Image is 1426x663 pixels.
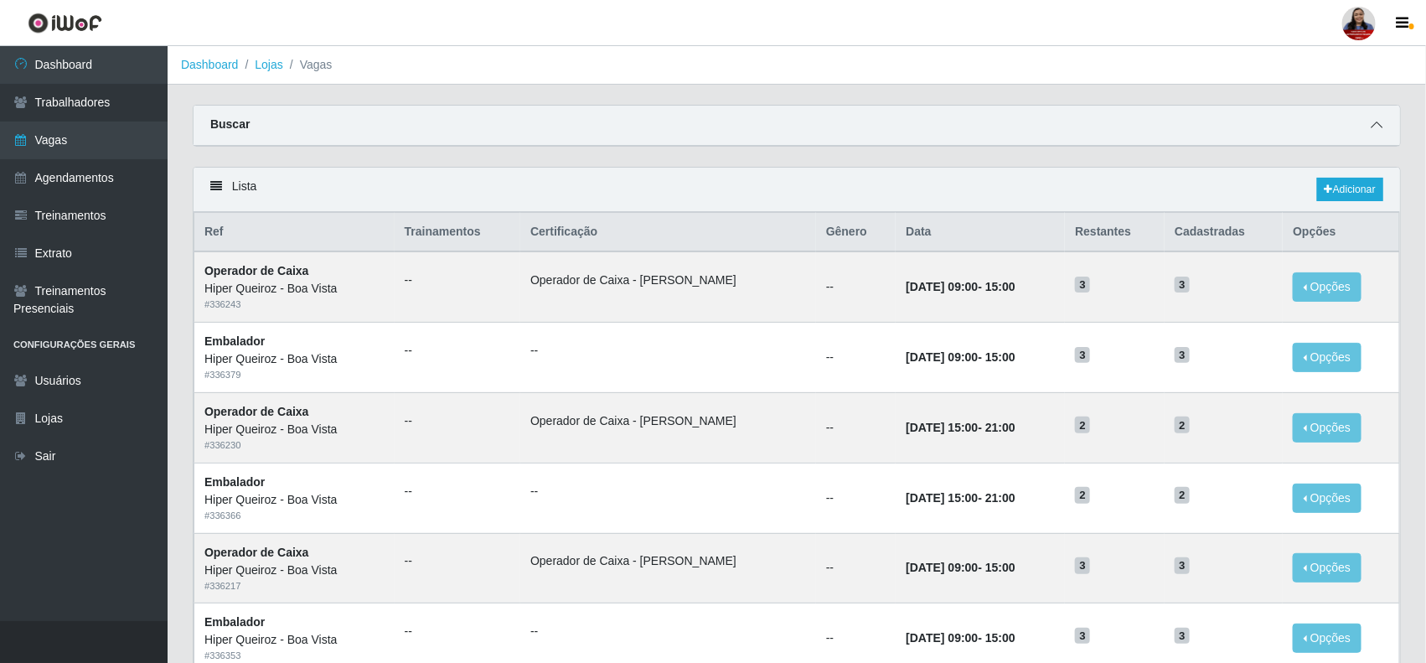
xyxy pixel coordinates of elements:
[204,475,265,489] strong: Embalador
[906,631,978,645] time: [DATE] 09:00
[530,483,806,500] ul: --
[204,579,385,593] div: # 336217
[204,334,265,348] strong: Embalador
[204,264,309,277] strong: Operador de Caixa
[204,368,385,382] div: # 336379
[255,58,282,71] a: Lojas
[181,58,239,71] a: Dashboard
[816,323,896,393] td: --
[210,117,250,131] strong: Buscar
[1283,213,1399,252] th: Opções
[405,272,510,289] ul: --
[28,13,102,34] img: CoreUI Logo
[1175,557,1190,574] span: 3
[1175,277,1190,293] span: 3
[906,421,1015,434] strong: -
[204,615,265,629] strong: Embalador
[405,623,510,640] ul: --
[985,280,1015,293] time: 15:00
[204,562,385,579] div: Hiper Queiroz - Boa Vista
[204,649,385,663] div: # 336353
[405,483,510,500] ul: --
[906,421,978,434] time: [DATE] 15:00
[204,350,385,368] div: Hiper Queiroz - Boa Vista
[530,552,806,570] li: Operador de Caixa - [PERSON_NAME]
[1075,487,1090,504] span: 2
[204,438,385,453] div: # 336230
[906,280,1015,293] strong: -
[906,561,1015,574] strong: -
[985,631,1015,645] time: 15:00
[906,631,1015,645] strong: -
[985,491,1015,505] time: 21:00
[204,631,385,649] div: Hiper Queiroz - Boa Vista
[204,421,385,438] div: Hiper Queiroz - Boa Vista
[395,213,520,252] th: Trainamentos
[896,213,1065,252] th: Data
[194,213,395,252] th: Ref
[1293,413,1361,443] button: Opções
[1075,277,1090,293] span: 3
[1075,417,1090,433] span: 2
[1293,484,1361,513] button: Opções
[1075,557,1090,574] span: 3
[405,342,510,360] ul: --
[520,213,816,252] th: Certificação
[530,412,806,430] li: Operador de Caixa - [PERSON_NAME]
[906,491,1015,505] strong: -
[1175,417,1190,433] span: 2
[985,561,1015,574] time: 15:00
[1175,487,1190,504] span: 2
[906,350,1015,364] strong: -
[405,552,510,570] ul: --
[816,213,896,252] th: Gênero
[204,405,309,418] strong: Operador de Caixa
[204,280,385,298] div: Hiper Queiroz - Boa Vista
[204,491,385,509] div: Hiper Queiroz - Boa Vista
[405,412,510,430] ul: --
[1293,553,1361,583] button: Opções
[1317,178,1383,201] a: Adicionar
[204,546,309,559] strong: Operador de Caixa
[283,56,333,74] li: Vagas
[530,272,806,289] li: Operador de Caixa - [PERSON_NAME]
[1175,628,1190,645] span: 3
[985,421,1015,434] time: 21:00
[194,168,1400,212] div: Lista
[530,342,806,360] ul: --
[985,350,1015,364] time: 15:00
[906,561,978,574] time: [DATE] 09:00
[816,463,896,533] td: --
[168,46,1426,85] nav: breadcrumb
[1175,347,1190,364] span: 3
[816,251,896,322] td: --
[906,491,978,505] time: [DATE] 15:00
[204,509,385,523] div: # 336366
[1293,624,1361,653] button: Opções
[816,392,896,463] td: --
[906,280,978,293] time: [DATE] 09:00
[1075,628,1090,645] span: 3
[530,623,806,640] ul: --
[1065,213,1165,252] th: Restantes
[1075,347,1090,364] span: 3
[1165,213,1283,252] th: Cadastradas
[1293,343,1361,372] button: Opções
[816,533,896,603] td: --
[906,350,978,364] time: [DATE] 09:00
[1293,272,1361,302] button: Opções
[204,298,385,312] div: # 336243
